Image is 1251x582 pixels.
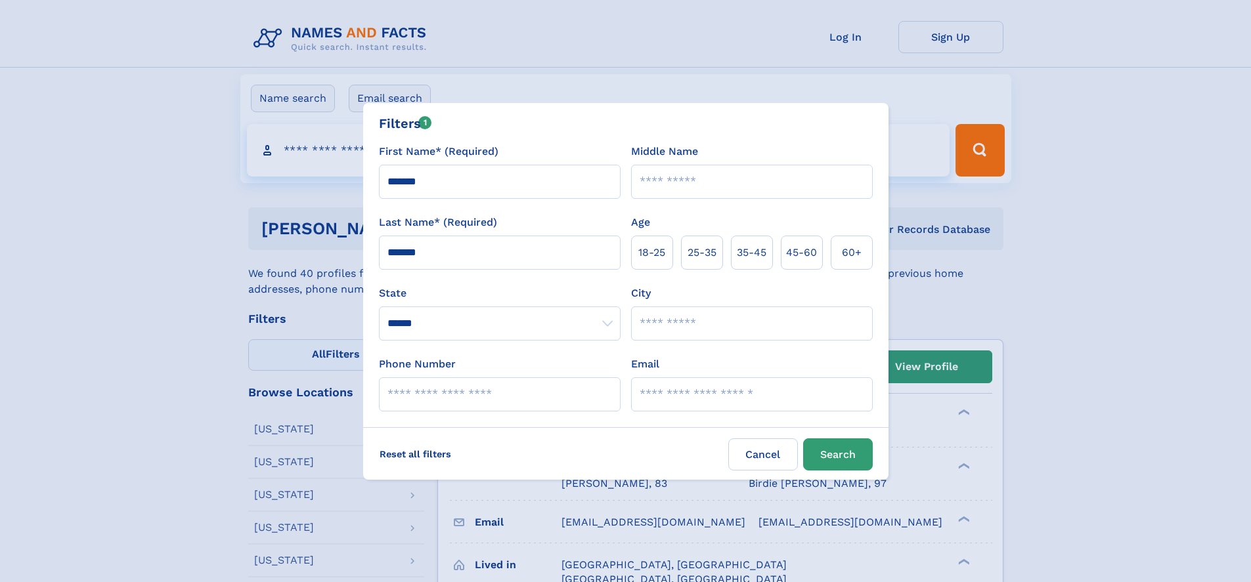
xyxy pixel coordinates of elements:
[803,438,873,470] button: Search
[379,114,432,133] div: Filters
[842,245,862,260] span: 60+
[728,438,798,470] label: Cancel
[631,356,659,372] label: Email
[379,356,456,372] label: Phone Number
[631,144,698,159] label: Middle Name
[371,438,460,470] label: Reset all filters
[379,144,498,159] label: First Name* (Required)
[737,245,766,260] span: 35‑45
[688,245,716,260] span: 25‑35
[631,285,651,301] label: City
[638,245,665,260] span: 18‑25
[379,285,621,301] label: State
[379,215,497,230] label: Last Name* (Required)
[631,215,650,230] label: Age
[786,245,817,260] span: 45‑60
